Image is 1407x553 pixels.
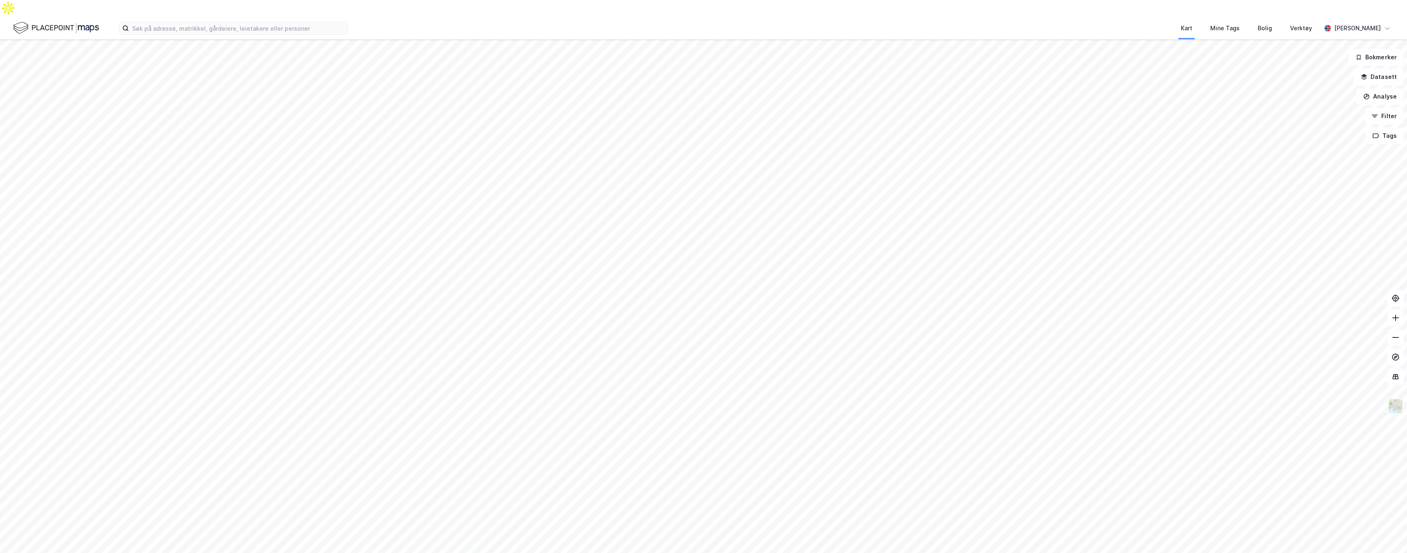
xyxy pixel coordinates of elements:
[1334,23,1381,33] div: [PERSON_NAME]
[1388,398,1403,414] img: Z
[1290,23,1312,33] div: Verktøy
[1354,69,1404,85] button: Datasett
[1356,88,1404,105] button: Analyse
[1349,49,1404,65] button: Bokmerker
[1210,23,1240,33] div: Mine Tags
[13,21,99,35] img: logo.f888ab2527a4732fd821a326f86c7f29.svg
[1258,23,1272,33] div: Bolig
[1366,514,1407,553] iframe: Chat Widget
[129,22,347,34] input: Søk på adresse, matrikkel, gårdeiere, leietakere eller personer
[1181,23,1192,33] div: Kart
[1366,128,1404,144] button: Tags
[1364,108,1404,124] button: Filter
